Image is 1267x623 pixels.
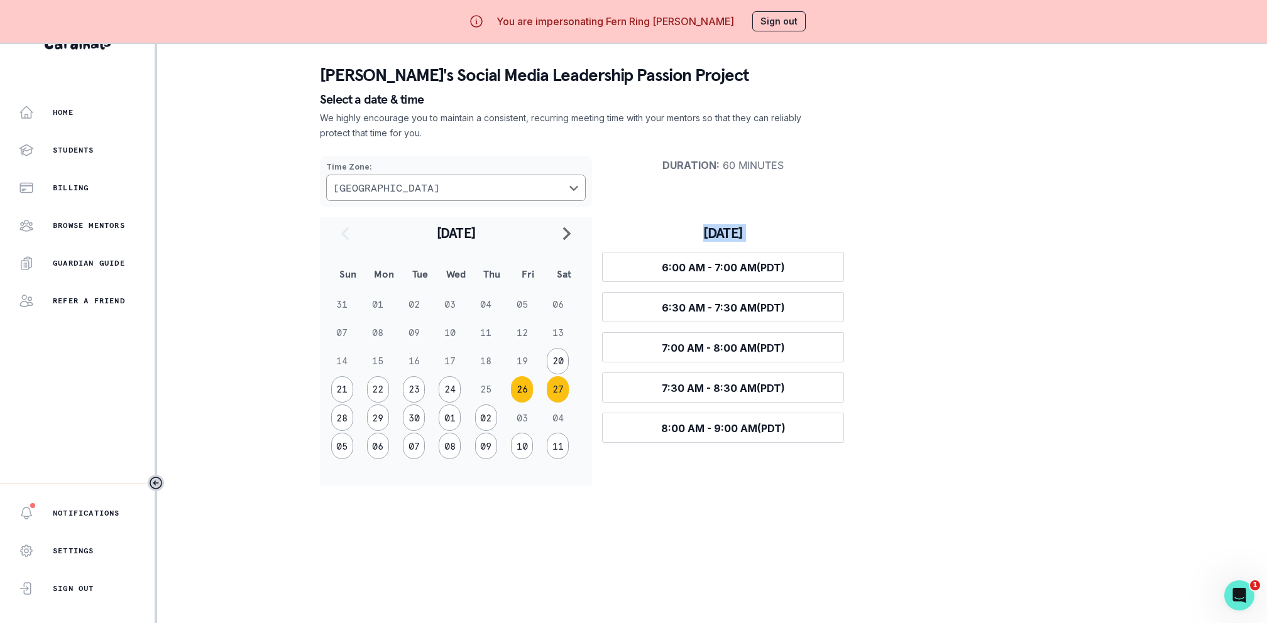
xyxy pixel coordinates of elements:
p: Students [53,145,94,155]
p: Billing [53,183,89,193]
span: 7:00 AM - 8:00 AM (PDT) [662,342,785,354]
button: 23 [403,376,425,403]
button: 7:30 AM - 8:30 AM(PDT) [602,372,844,403]
button: 27 [547,376,569,403]
span: 6:00 AM - 7:00 AM (PDT) [662,261,785,274]
button: 30 [403,404,425,431]
button: 01 [439,404,461,431]
button: 09 [475,433,497,459]
span: 7:30 AM - 8:30 AM (PDT) [662,382,785,394]
button: 07 [403,433,425,459]
button: 20 [547,348,569,374]
span: 8:00 AM - 9:00 AM (PDT) [661,422,786,435]
th: Thu [474,257,510,290]
iframe: Intercom live chat [1224,580,1254,610]
button: 05 [331,433,353,459]
span: 1 [1250,580,1260,590]
button: 7:00 AM - 8:00 AM(PDT) [602,332,844,362]
button: 28 [331,404,353,431]
button: 29 [367,404,389,431]
h2: [DATE] [360,224,552,242]
button: 8:00 AM - 9:00 AM(PDT) [602,413,844,443]
strong: Duration : [662,159,720,171]
button: 10 [511,433,533,459]
button: 6:30 AM - 7:30 AM(PDT) [602,292,844,322]
th: Tue [402,257,438,290]
th: Sun [330,257,366,290]
p: Notifications [53,508,120,518]
button: 24 [439,376,461,403]
p: Select a date & time [320,93,1104,106]
p: You are impersonating Fern Ring [PERSON_NAME] [496,14,734,29]
button: 22 [367,376,389,403]
p: Refer a friend [53,296,125,306]
span: 6:30 AM - 7:30 AM (PDT) [662,301,785,314]
th: Fri [510,257,546,290]
p: [PERSON_NAME]'s Social Media Leadership Passion Project [320,63,1104,88]
p: We highly encourage you to maintain a consistent, recurring meeting time with your mentors so tha... [320,111,803,141]
p: 60 minutes [602,159,844,171]
p: Browse Mentors [53,220,125,230]
button: 21 [331,376,353,403]
p: Home [53,107,74,117]
th: Mon [366,257,402,290]
button: Choose a timezone [326,175,586,201]
h3: [DATE] [602,224,844,242]
strong: Time Zone : [326,162,372,171]
button: 08 [439,433,461,459]
button: 6:00 AM - 7:00 AM(PDT) [602,252,844,282]
p: Guardian Guide [53,258,125,268]
button: 11 [547,433,569,459]
p: Sign Out [53,583,94,593]
button: 02 [475,404,497,431]
th: Sat [546,257,582,290]
button: 26 [511,376,533,403]
button: Toggle sidebar [148,475,164,491]
button: navigate to next month [552,217,582,249]
p: Settings [53,546,94,556]
button: 06 [367,433,389,459]
button: Sign out [752,11,806,31]
th: Wed [438,257,474,290]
